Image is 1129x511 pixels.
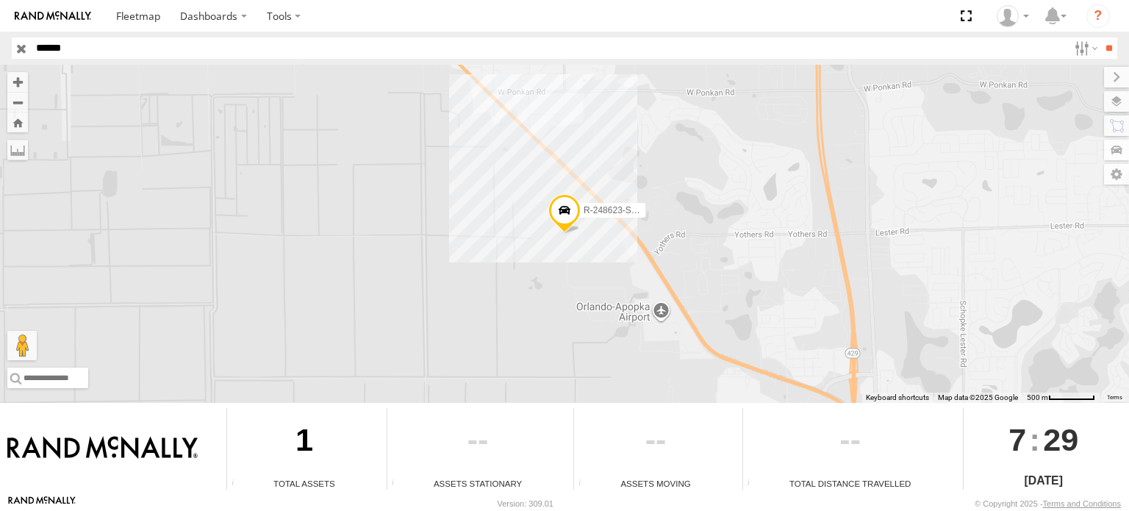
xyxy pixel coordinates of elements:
img: Rand McNally [7,436,198,461]
div: Total Distance Travelled [743,477,958,490]
label: Map Settings [1104,164,1129,185]
div: : [964,408,1124,471]
div: Total number of assets current in transit. [574,479,596,490]
div: Total number of assets current stationary. [387,479,409,490]
button: Keyboard shortcuts [866,393,929,403]
a: Terms and Conditions [1043,499,1121,508]
div: Total distance travelled by all assets within specified date range and applied filters [743,479,765,490]
div: Assets Moving [574,477,736,490]
button: Zoom out [7,92,28,112]
a: Visit our Website [8,496,76,511]
div: [DATE] [964,472,1124,490]
span: R-248623-Swing [584,205,649,215]
a: Terms (opens in new tab) [1107,394,1122,400]
span: Map data ©2025 Google [938,393,1018,401]
span: 7 [1008,408,1026,471]
img: rand-logo.svg [15,11,91,21]
div: Jose Goitia [992,5,1034,27]
button: Zoom in [7,72,28,92]
button: Zoom Home [7,112,28,132]
button: Drag Pegman onto the map to open Street View [7,331,37,360]
div: Assets Stationary [387,477,568,490]
span: 29 [1043,408,1078,471]
div: © Copyright 2025 - [975,499,1121,508]
div: Total Assets [227,477,381,490]
div: Version: 309.01 [498,499,553,508]
label: Search Filter Options [1069,37,1100,59]
i: ? [1086,4,1110,28]
div: 1 [227,408,381,477]
span: 500 m [1027,393,1048,401]
label: Measure [7,140,28,160]
div: Total number of Enabled Assets [227,479,249,490]
button: Map Scale: 500 m per 60 pixels [1022,393,1100,403]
